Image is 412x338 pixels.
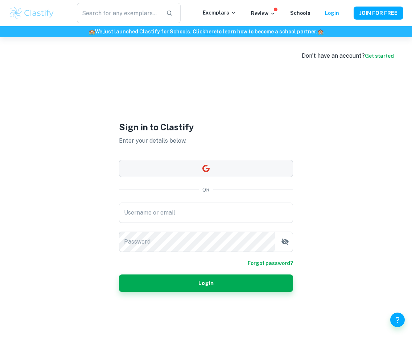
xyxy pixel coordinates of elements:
[203,9,236,17] p: Exemplars
[354,7,403,20] button: JOIN FOR FREE
[202,186,210,194] p: OR
[89,29,95,34] span: 🏫
[77,3,160,23] input: Search for any exemplars...
[248,259,293,267] a: Forgot password?
[9,6,55,20] img: Clastify logo
[119,121,293,134] h1: Sign in to Clastify
[205,29,217,34] a: here
[317,29,324,34] span: 🏫
[251,9,276,17] p: Review
[1,28,411,36] h6: We just launched Clastify for Schools. Click to learn how to become a school partner.
[119,137,293,145] p: Enter your details below.
[290,10,310,16] a: Schools
[325,10,339,16] a: Login
[365,53,394,59] a: Get started
[390,313,405,327] button: Help and Feedback
[302,52,394,60] div: Don’t have an account?
[119,274,293,292] button: Login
